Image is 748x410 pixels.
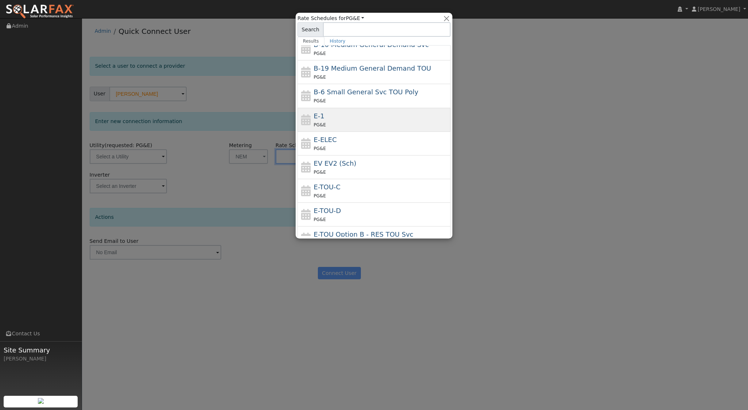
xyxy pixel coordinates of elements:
[314,170,326,175] span: PG&E
[314,146,326,151] span: PG&E
[314,64,431,72] span: B-19 Medium General Demand TOU (Secondary) Mandatory
[297,22,323,37] span: Search
[314,183,341,191] span: E-TOU-C
[314,112,324,120] span: E-1
[314,75,326,80] span: PG&E
[314,159,357,167] span: Electric Vehicle EV2 (Sch)
[314,217,326,222] span: PG&E
[698,6,740,12] span: [PERSON_NAME]
[346,15,365,21] a: PG&E
[314,193,326,198] span: PG&E
[324,37,351,46] a: History
[314,230,413,238] span: E-TOU Option B - Residential Time of Use Service (All Baseline Regions)
[314,136,337,143] span: E-ELEC
[4,345,78,355] span: Site Summary
[297,15,364,22] span: Rate Schedules for
[314,98,326,103] span: PG&E
[297,37,324,46] a: Results
[4,355,78,363] div: [PERSON_NAME]
[38,398,44,404] img: retrieve
[314,51,326,56] span: PG&E
[314,122,326,127] span: PG&E
[314,88,418,96] span: B-6 Small General Service TOU Poly Phase
[5,4,74,19] img: SolarFax
[314,207,341,214] span: E-TOU-D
